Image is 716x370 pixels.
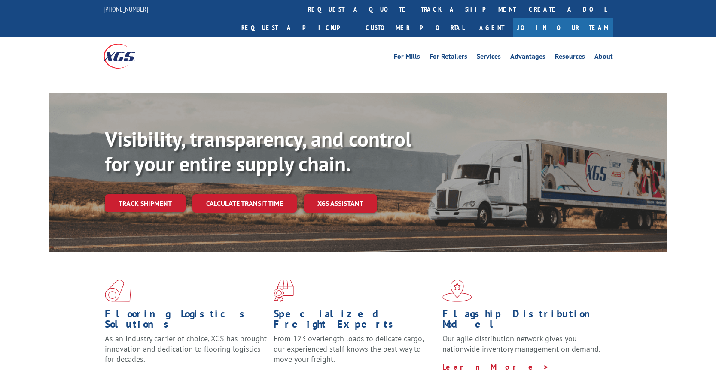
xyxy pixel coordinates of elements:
h1: Flooring Logistics Solutions [105,309,267,334]
a: For Retailers [430,53,467,63]
a: Services [477,53,501,63]
a: XGS ASSISTANT [304,194,377,213]
a: Resources [555,53,585,63]
a: Advantages [510,53,545,63]
a: Calculate transit time [192,194,297,213]
a: Agent [471,18,513,37]
span: As an industry carrier of choice, XGS has brought innovation and dedication to flooring logistics... [105,334,267,364]
h1: Specialized Freight Experts [274,309,436,334]
b: Visibility, transparency, and control for your entire supply chain. [105,126,411,177]
a: [PHONE_NUMBER] [104,5,148,13]
img: xgs-icon-flagship-distribution-model-red [442,280,472,302]
span: Our agile distribution network gives you nationwide inventory management on demand. [442,334,600,354]
a: Request a pickup [235,18,359,37]
a: Customer Portal [359,18,471,37]
a: For Mills [394,53,420,63]
img: xgs-icon-total-supply-chain-intelligence-red [105,280,131,302]
h1: Flagship Distribution Model [442,309,605,334]
img: xgs-icon-focused-on-flooring-red [274,280,294,302]
a: About [594,53,613,63]
a: Join Our Team [513,18,613,37]
a: Track shipment [105,194,186,212]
